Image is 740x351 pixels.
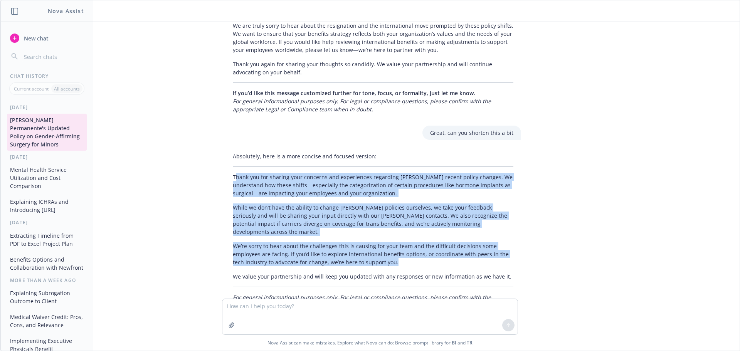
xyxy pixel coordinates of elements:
[7,229,87,250] button: Extracting Timeline from PDF to Excel Project Plan
[7,253,87,274] button: Benefits Options and Collaboration with Newfront
[48,7,84,15] h1: Nova Assist
[452,339,456,346] a: BI
[7,287,87,307] button: Explaining Subrogation Outcome to Client
[1,73,93,79] div: Chat History
[1,104,93,111] div: [DATE]
[22,51,84,62] input: Search chats
[267,335,473,351] span: Nova Assist can make mistakes. Explore what Nova can do: Browse prompt library for and
[7,163,87,192] button: Mental Health Service Utilization and Cost Comparison
[233,294,491,309] em: For general informational purposes only. For legal or compliance questions, please confirm with t...
[7,114,87,151] button: [PERSON_NAME] Permanente's Updated Policy on Gender-Affirming Surgery for Minors
[233,203,513,236] p: While we don’t have the ability to change [PERSON_NAME] policies ourselves, we take your feedback...
[233,173,513,197] p: Thank you for sharing your concerns and experiences regarding [PERSON_NAME] recent policy changes...
[467,339,473,346] a: TR
[233,97,491,113] em: For general informational purposes only. For legal or compliance questions, please confirm with t...
[7,31,87,45] button: New chat
[7,311,87,331] button: Medical Waiver Credit: Pros, Cons, and Relevance
[430,129,513,137] p: Great, can you shorten this a bit
[1,277,93,284] div: More than a week ago
[14,86,49,92] p: Current account
[22,34,49,42] span: New chat
[233,60,513,76] p: Thank you again for sharing your thoughts so candidly. We value your partnership and will continu...
[233,272,513,280] p: We value your partnership and will keep you updated with any responses or new information as we h...
[233,22,513,54] p: We are truly sorry to hear about the resignation and the international move prompted by these pol...
[233,152,513,160] p: Absolutely, here is a more concise and focused version:
[1,154,93,160] div: [DATE]
[233,242,513,266] p: We’re sorry to hear about the challenges this is causing for your team and the difficult decision...
[54,86,80,92] p: All accounts
[7,195,87,216] button: Explaining ICHRAs and Introducing [URL]
[233,89,475,97] span: If you’d like this message customized further for tone, focus, or formality, just let me know.
[1,219,93,226] div: [DATE]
